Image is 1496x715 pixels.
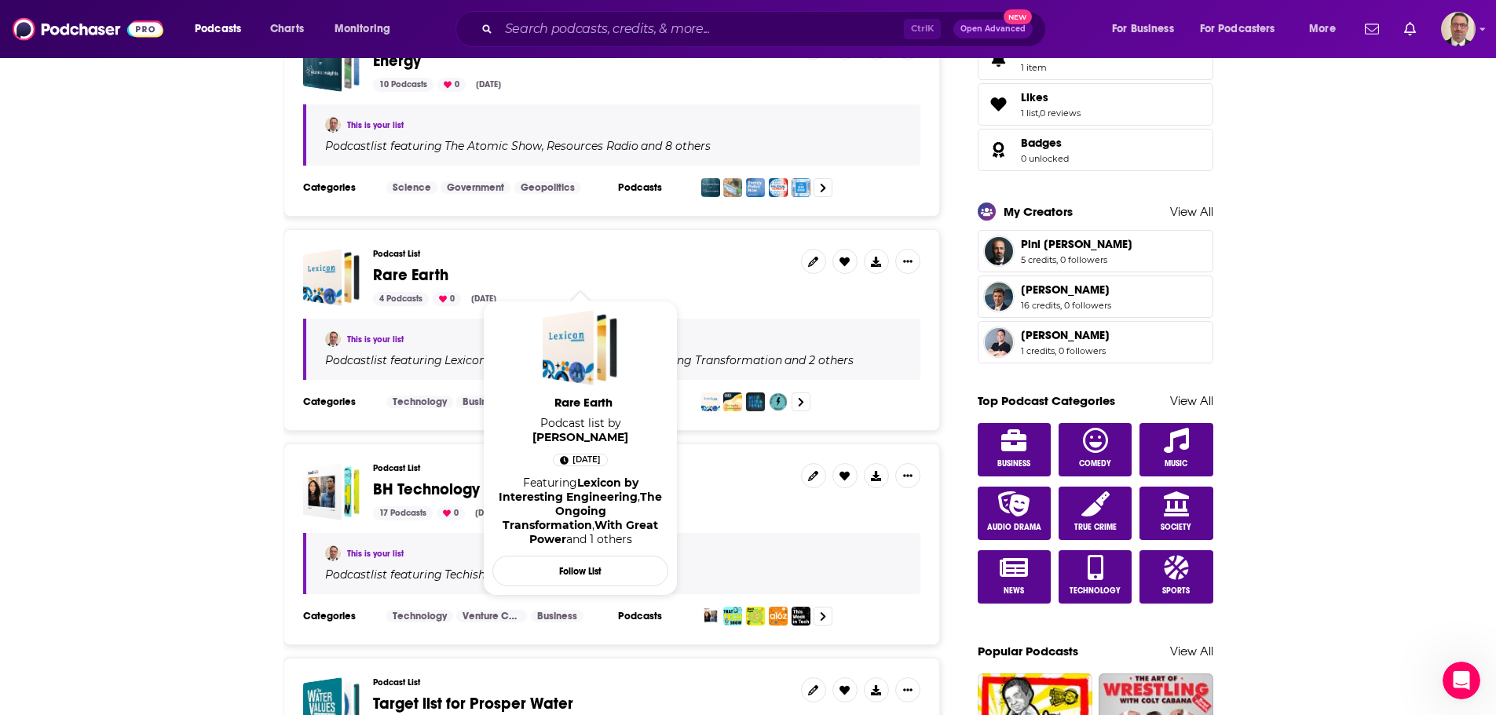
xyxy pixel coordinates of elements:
a: Audio Drama [978,487,1052,540]
img: Dr. David Shokrian [985,328,1013,356]
button: Start recording [100,514,112,527]
img: That Tech Show [723,607,742,626]
button: Show profile menu [1441,12,1476,46]
div: The Concierge Team handles a very high volume of requests per day from Pro users. If you would li... [25,252,245,359]
img: Pini Althaus [985,237,1013,265]
a: Brian Hyland [325,331,341,347]
a: Technology [386,610,453,622]
img: The Atomic Show [701,178,720,197]
h3: Podcast List [373,677,788,688]
a: Pini Althaus [978,230,1213,272]
a: Likes [1021,90,1081,104]
span: Amazing [185,479,207,501]
span: [PERSON_NAME] [1021,328,1110,342]
a: Charts [260,16,313,42]
span: Pini [PERSON_NAME] [1021,237,1132,251]
h4: Resources Radio [547,140,638,152]
button: Gif picker [49,514,62,527]
div: [DATE] [469,506,507,520]
button: Send a message… [269,508,294,533]
h3: Categories [303,610,374,622]
p: and 8 others [641,139,711,153]
span: Sports [1162,586,1190,596]
div: [PERSON_NAME] [25,213,245,229]
span: 1 item [1021,62,1070,73]
span: New [1004,9,1032,24]
span: Monitoring [335,18,390,40]
h3: Podcasts [618,610,689,622]
button: Follow List [492,556,668,586]
span: Rare Earth [303,249,360,306]
a: News [978,550,1052,604]
a: Energy [303,35,360,92]
span: Ctrl K [904,19,941,39]
span: Dr. David Shokrian [983,326,1015,358]
a: This is your list [347,549,404,559]
img: The Ongoing Transformation [723,392,742,411]
a: Brian Hyland [325,545,341,561]
span: OK [112,479,134,501]
img: Brian Hyland [325,117,341,133]
button: Show More Button [895,677,920,702]
a: View All [1170,393,1213,408]
a: Brian Hyland [532,430,628,444]
button: open menu [1101,16,1194,42]
span: [PERSON_NAME] [1021,283,1110,297]
span: Great [148,479,170,501]
button: Upload attachment [75,514,87,527]
span: Charts [270,18,304,40]
span: Likes [978,83,1213,126]
div: 10 Podcasts [373,78,433,92]
h4: Lexicon by Interesting Engine… [444,354,615,367]
span: Edward McGinnis [983,281,1015,312]
a: This is your list [347,334,404,345]
span: Likes [1021,90,1048,104]
h3: Podcasts [618,181,689,194]
a: Business [978,423,1052,476]
span: Pini Althaus [1021,237,1132,251]
button: Emoji picker [24,514,37,527]
button: open menu [1190,16,1298,42]
img: Lexicon by Interesting Engineering [701,392,720,411]
a: Badges [983,139,1015,161]
a: Podchaser - Follow, Share and Rate Podcasts [13,14,163,44]
img: a16z Podcast [769,607,788,626]
span: Badges [978,129,1213,171]
button: Show More Button [895,463,920,488]
a: Geopolitics [514,181,581,194]
a: View All [1170,644,1213,658]
button: open menu [184,16,262,42]
a: Rare Earth [496,395,671,416]
span: , [542,139,544,153]
div: 0 [433,292,461,306]
span: Pini Althaus [983,235,1015,267]
span: Audio Drama [987,523,1041,532]
a: Rare Earth [373,267,448,284]
span: BH Technology [373,480,480,499]
button: open menu [1298,16,1355,42]
div: [DATE] [470,78,507,92]
div: Podcast list featuring [325,139,902,153]
iframe: Intercom live chat [1443,662,1480,699]
a: Techish [442,568,485,581]
span: , [638,490,640,504]
div: Podcast list featuring [325,353,902,367]
a: 0 unlocked [1021,153,1069,164]
h4: The Ongoing Transformation [620,354,782,367]
a: Energy [373,53,421,70]
span: Comedy [1079,459,1111,469]
a: Likes [983,93,1015,115]
button: Home [246,6,276,36]
div: Search podcasts, credits, & more... [470,11,1061,47]
div: 4 Podcasts [373,292,429,306]
span: BH Technology [303,463,360,520]
img: Energy Policy Now [746,178,765,197]
div: Featuring and 1 others [499,476,662,546]
a: BH Technology [373,481,480,498]
a: Dr. David Shokrian [978,321,1213,363]
a: View All [1170,204,1213,219]
span: Dr. David Shokrian [1021,328,1110,342]
a: Government [441,181,510,194]
img: Political Climate [769,178,788,197]
a: Lexicon by Interesting Engine… [442,354,615,367]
